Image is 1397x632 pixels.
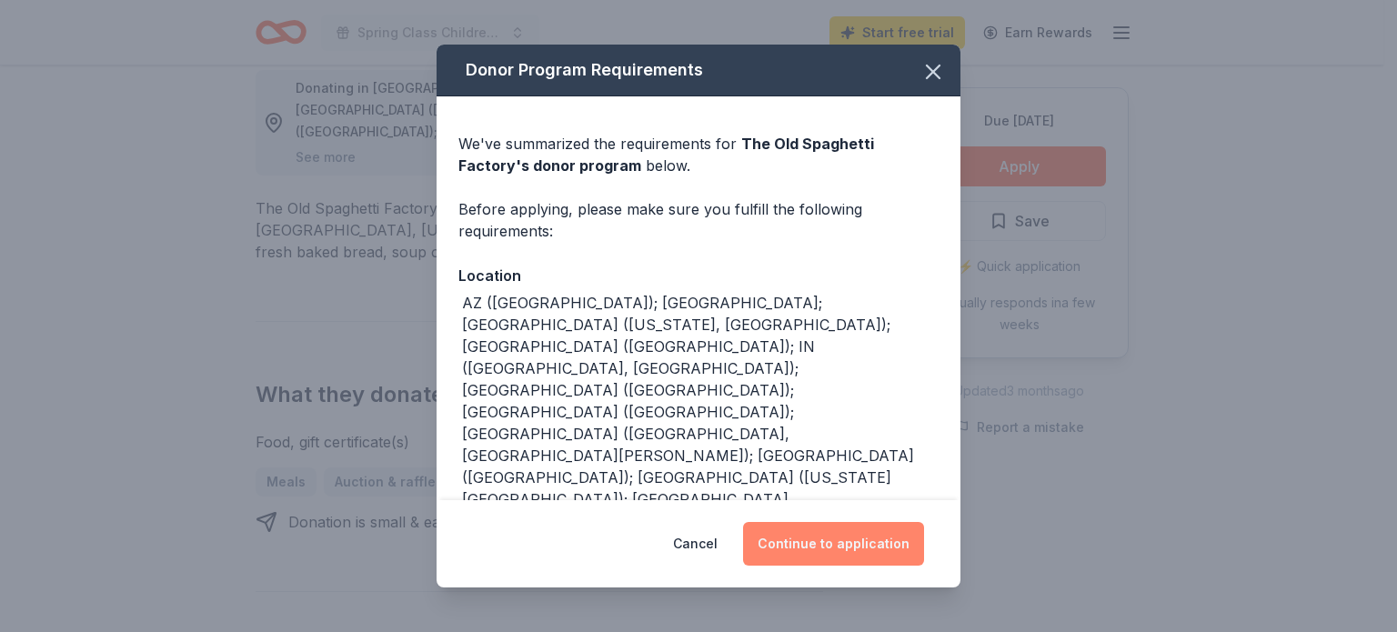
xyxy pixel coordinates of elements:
button: Continue to application [743,522,924,566]
button: Cancel [673,522,718,566]
div: Donor Program Requirements [437,45,960,96]
div: Before applying, please make sure you fulfill the following requirements: [458,198,939,242]
div: We've summarized the requirements for below. [458,133,939,176]
div: Location [458,264,939,287]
